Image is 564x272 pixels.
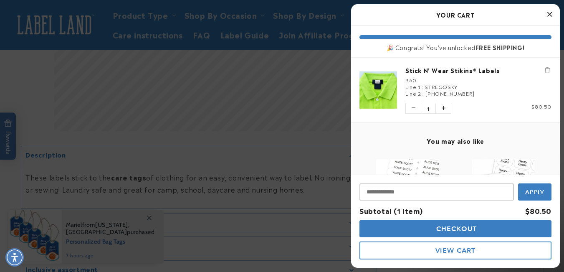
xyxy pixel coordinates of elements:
[422,89,424,97] span: :
[359,220,551,237] button: Checkout
[28,47,111,63] button: Do these labels need ironing?
[7,23,111,39] button: Can these labels be used on uniforms?
[359,183,514,201] input: Input Discount
[405,66,551,74] a: Stick N' Wear Stikins® Labels
[359,137,551,145] h4: You may also like
[425,83,457,90] span: STREGOSKY
[518,183,551,201] button: Apply
[475,43,524,51] b: FREE SHIPPING!
[405,89,421,97] span: Line 2
[525,188,545,196] span: Apply
[531,102,551,110] span: $80.50
[5,248,24,267] div: Accessibility Menu
[472,159,535,222] img: View Stick N' Wear Stikins® Labels
[376,159,439,222] img: Iron-On Labels - Label Land
[359,206,422,216] span: Subtotal (1 item)
[405,83,420,90] span: Line 1
[435,247,475,254] span: View Cart
[7,205,106,230] iframe: Sign Up via Text for Offers
[405,76,551,83] div: 360
[434,225,477,233] span: Checkout
[421,103,436,113] span: 1
[436,103,451,113] button: Increase quantity of Stick N' Wear Stikins® Labels
[359,71,397,109] img: Stick N' Wear Stikins® Labels
[543,66,551,74] button: Remove Stick N' Wear Stikins® Labels
[422,83,423,90] span: :
[359,43,551,51] div: 🎉 Congrats! You've unlocked
[525,205,551,217] div: $80.50
[359,8,551,21] h2: Your Cart
[425,89,474,97] span: [PHONE_NUMBER]
[359,241,551,259] button: View Cart
[359,58,551,122] li: product
[543,8,556,21] button: Close Cart
[406,103,421,113] button: Decrease quantity of Stick N' Wear Stikins® Labels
